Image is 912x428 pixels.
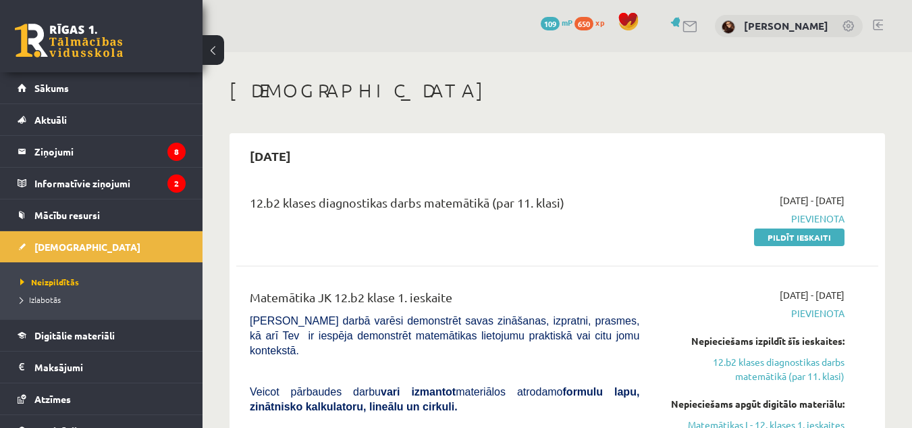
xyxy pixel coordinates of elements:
span: [DATE] - [DATE] [780,288,844,302]
span: Atzīmes [34,393,71,405]
span: [PERSON_NAME] darbā varēsi demonstrēt savas zināšanas, izpratni, prasmes, kā arī Tev ir iespēja d... [250,315,639,356]
legend: Ziņojumi [34,136,186,167]
span: 650 [574,17,593,30]
b: formulu lapu, zinātnisko kalkulatoru, lineālu un cirkuli. [250,386,639,412]
legend: Maksājumi [34,352,186,383]
a: Mācību resursi [18,199,186,231]
span: Neizpildītās [20,277,79,287]
b: vari izmantot [381,386,456,398]
a: 109 mP [541,17,572,28]
a: Pildīt ieskaiti [754,229,844,246]
span: mP [562,17,572,28]
span: [DEMOGRAPHIC_DATA] [34,241,140,253]
span: 109 [541,17,560,30]
a: [PERSON_NAME] [744,19,828,32]
a: 650 xp [574,17,611,28]
span: Izlabotās [20,294,61,305]
i: 2 [167,174,186,193]
i: 8 [167,143,186,161]
h1: [DEMOGRAPHIC_DATA] [230,79,885,102]
div: Nepieciešams izpildīt šīs ieskaites: [660,334,844,348]
span: [DATE] - [DATE] [780,193,844,208]
a: Rīgas 1. Tālmācības vidusskola [15,24,123,57]
span: Pievienota [660,212,844,226]
div: 12.b2 klases diagnostikas darbs matemātikā (par 11. klasi) [250,193,639,218]
legend: Informatīvie ziņojumi [34,168,186,199]
a: Neizpildītās [20,276,189,288]
img: Karīna Maļuta [722,20,735,34]
a: Sākums [18,72,186,103]
a: [DEMOGRAPHIC_DATA] [18,231,186,262]
a: Ziņojumi8 [18,136,186,167]
span: Digitālie materiāli [34,329,115,341]
a: Izlabotās [20,293,189,306]
span: Pievienota [660,306,844,320]
span: xp [595,17,604,28]
span: Aktuāli [34,114,67,126]
a: 12.b2 klases diagnostikas darbs matemātikā (par 11. klasi) [660,355,844,383]
h2: [DATE] [236,140,304,172]
a: Aktuāli [18,104,186,135]
span: Veicot pārbaudes darbu materiālos atrodamo [250,386,639,412]
span: Mācību resursi [34,209,100,221]
div: Nepieciešams apgūt digitālo materiālu: [660,397,844,411]
a: Atzīmes [18,383,186,414]
a: Digitālie materiāli [18,320,186,351]
a: Maksājumi [18,352,186,383]
a: Informatīvie ziņojumi2 [18,168,186,199]
span: Sākums [34,82,69,94]
div: Matemātika JK 12.b2 klase 1. ieskaite [250,288,639,313]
